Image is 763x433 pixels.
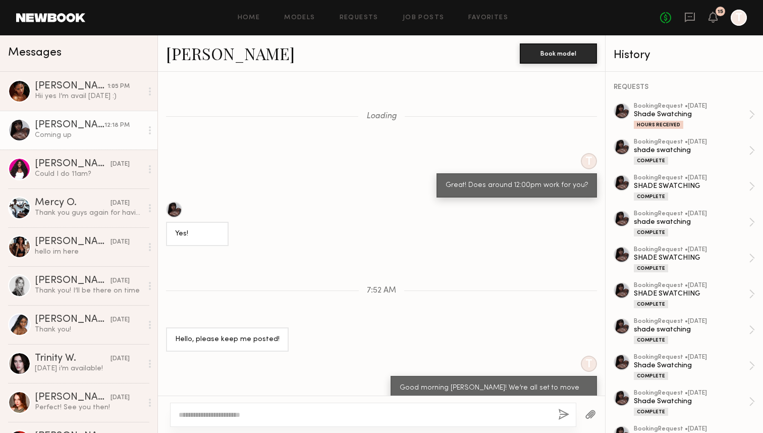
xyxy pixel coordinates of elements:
div: [PERSON_NAME] [35,276,111,286]
div: Complete [634,336,668,344]
div: Great! Does around 12:00pm work for you? [446,180,588,191]
a: bookingRequest •[DATE]shade swatchingComplete [634,211,755,236]
button: Book model [520,43,597,64]
div: [PERSON_NAME] [35,120,104,130]
div: [PERSON_NAME] [35,81,107,91]
div: History [614,50,755,61]
div: REQUESTS [614,84,755,91]
div: Complete [634,300,668,308]
a: Models [284,15,315,21]
div: Shade Swatching [634,110,749,119]
a: Home [238,15,260,21]
div: Complete [634,264,668,272]
div: 15 [718,9,723,15]
a: bookingRequest •[DATE]Shade SwatchingComplete [634,390,755,416]
a: bookingRequest •[DATE]SHADE SWATCHINGComplete [634,282,755,308]
div: [DATE] [111,393,130,403]
div: [PERSON_NAME] [35,159,111,169]
a: bookingRequest •[DATE]SHADE SWATCHINGComplete [634,175,755,201]
a: bookingRequest •[DATE]Shade SwatchingComplete [634,354,755,380]
div: [PERSON_NAME] [35,237,111,247]
div: Complete [634,157,668,165]
div: Thank you! [35,325,142,334]
div: booking Request • [DATE] [634,390,749,397]
div: Complete [634,372,668,380]
div: booking Request • [DATE] [634,318,749,325]
a: bookingRequest •[DATE]Shade SwatchingHours Received [634,103,755,129]
div: Mercy O. [35,198,111,208]
div: Complete [634,408,668,416]
div: booking Request • [DATE] [634,211,749,217]
a: T [731,10,747,26]
div: Yes! [175,228,220,240]
div: Coming up [35,130,142,140]
div: Hello, please keep me posted! [175,334,280,346]
div: booking Request • [DATE] [634,282,749,289]
div: [DATE] [111,237,130,247]
div: [DATE] [111,160,130,169]
div: SHADE SWATCHING [634,289,749,299]
div: hello im here [35,247,142,257]
div: [PERSON_NAME] [35,393,111,403]
a: bookingRequest •[DATE]shade swatchingComplete [634,139,755,165]
div: booking Request • [DATE] [634,426,749,432]
div: Could I do 11am? [35,169,142,179]
div: Good morning [PERSON_NAME]! We’re all set to move forward with bronzer swatch testing [DATE] at 1... [400,382,588,429]
div: [DATE] [111,315,130,325]
div: 12:18 PM [104,121,130,130]
div: booking Request • [DATE] [634,139,749,146]
div: Shade Swatching [634,397,749,406]
a: [PERSON_NAME] [166,42,295,64]
div: Complete [634,193,668,201]
div: SHADE SWATCHING [634,181,749,191]
div: booking Request • [DATE] [634,247,749,253]
div: [DATE] [111,276,130,286]
div: shade swatching [634,325,749,334]
div: [DATE] i’m available! [35,364,142,373]
div: booking Request • [DATE] [634,354,749,361]
a: Book model [520,49,597,57]
div: booking Request • [DATE] [634,103,749,110]
a: Requests [340,15,378,21]
a: Job Posts [403,15,445,21]
div: Perfect! See you then! [35,403,142,412]
div: Hii yes I’m avail [DATE] :) [35,91,142,101]
div: [PERSON_NAME] [35,315,111,325]
div: Complete [634,228,668,236]
div: shade swatching [634,217,749,227]
div: [DATE] [111,354,130,364]
span: 7:52 AM [367,286,396,295]
div: 1:05 PM [107,82,130,91]
div: SHADE SWATCHING [634,253,749,263]
a: bookingRequest •[DATE]shade swatchingComplete [634,318,755,344]
div: Thank you! I’ll be there on time [35,286,142,296]
a: bookingRequest •[DATE]SHADE SWATCHINGComplete [634,247,755,272]
a: Favorites [468,15,508,21]
span: Messages [8,47,62,59]
span: Loading [366,112,397,121]
div: Shade Swatching [634,361,749,370]
div: [DATE] [111,199,130,208]
div: Thank you guys again for having me. 😊🙏🏿 [35,208,142,218]
div: Hours Received [634,121,683,129]
div: booking Request • [DATE] [634,175,749,181]
div: Trinity W. [35,354,111,364]
div: shade swatching [634,146,749,155]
